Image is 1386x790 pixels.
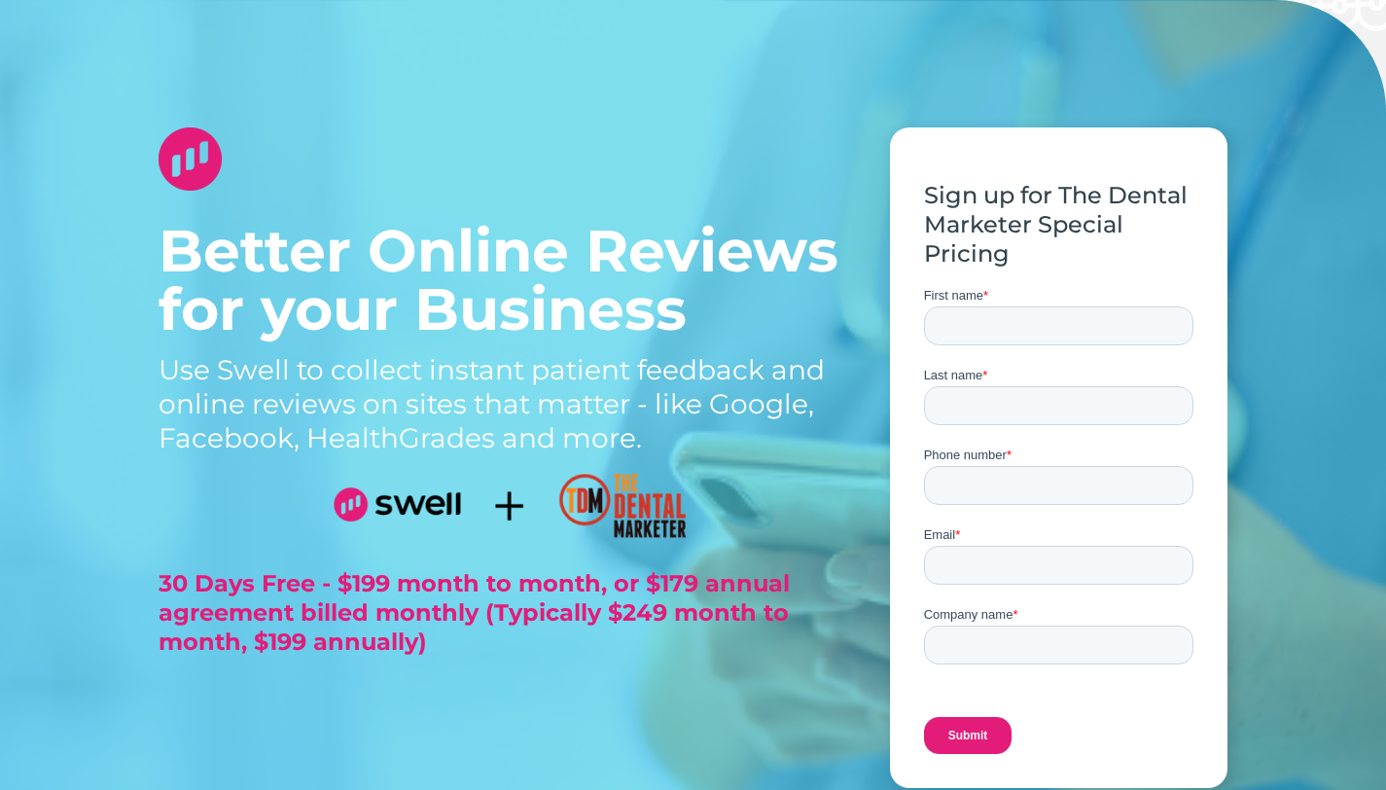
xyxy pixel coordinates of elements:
span: Use Swell to collect instant patient feedback and online reviews on sites that matter - like Goog... [159,353,825,454]
span: Phone number [924,448,1007,462]
img: Asset 41 [159,127,222,191]
span: Email [924,527,956,542]
span: Last name [924,368,983,382]
span: First name [924,288,983,303]
span: 30 Days Free - $199 month to month, or $179 annual agreement billed monthly (Typically $249 month... [159,569,790,656]
span: Better Online Reviews for your Business [159,215,838,344]
input: Submit [924,717,1013,754]
img: swell + tdm-09 [334,465,686,538]
h3: Sign up for The Dental Marketer Special Pricing [924,181,1194,269]
span: Company name [924,607,1013,622]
